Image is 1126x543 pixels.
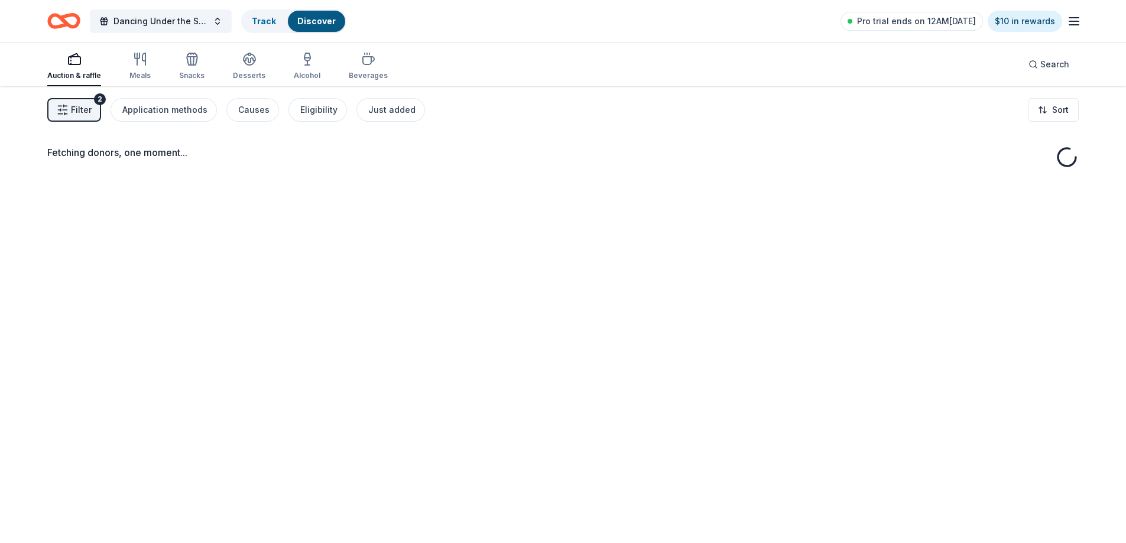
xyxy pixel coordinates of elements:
button: Dancing Under the Starts [90,9,232,33]
div: Snacks [179,71,205,80]
div: Desserts [233,71,265,80]
button: Meals [129,47,151,86]
div: Beverages [349,71,388,80]
div: 2 [94,93,106,105]
span: Sort [1052,103,1069,117]
a: Home [47,7,80,35]
a: Track [252,16,276,26]
span: Search [1040,57,1069,71]
div: Application methods [122,103,207,117]
div: Auction & raffle [47,71,101,80]
button: Just added [356,98,425,122]
div: Just added [368,103,416,117]
button: Application methods [111,98,217,122]
a: Pro trial ends on 12AM[DATE] [841,12,983,31]
div: Causes [238,103,270,117]
div: Eligibility [300,103,338,117]
div: Fetching donors, one moment... [47,145,1079,160]
button: Search [1019,53,1079,76]
button: Alcohol [294,47,320,86]
div: Meals [129,71,151,80]
button: Causes [226,98,279,122]
button: Eligibility [288,98,347,122]
div: Alcohol [294,71,320,80]
a: Discover [297,16,336,26]
button: Desserts [233,47,265,86]
button: Auction & raffle [47,47,101,86]
span: Dancing Under the Starts [113,14,208,28]
button: Sort [1028,98,1079,122]
button: Snacks [179,47,205,86]
button: Filter2 [47,98,101,122]
button: Beverages [349,47,388,86]
button: TrackDiscover [241,9,346,33]
a: $10 in rewards [988,11,1062,32]
span: Pro trial ends on 12AM[DATE] [857,14,976,28]
span: Filter [71,103,92,117]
